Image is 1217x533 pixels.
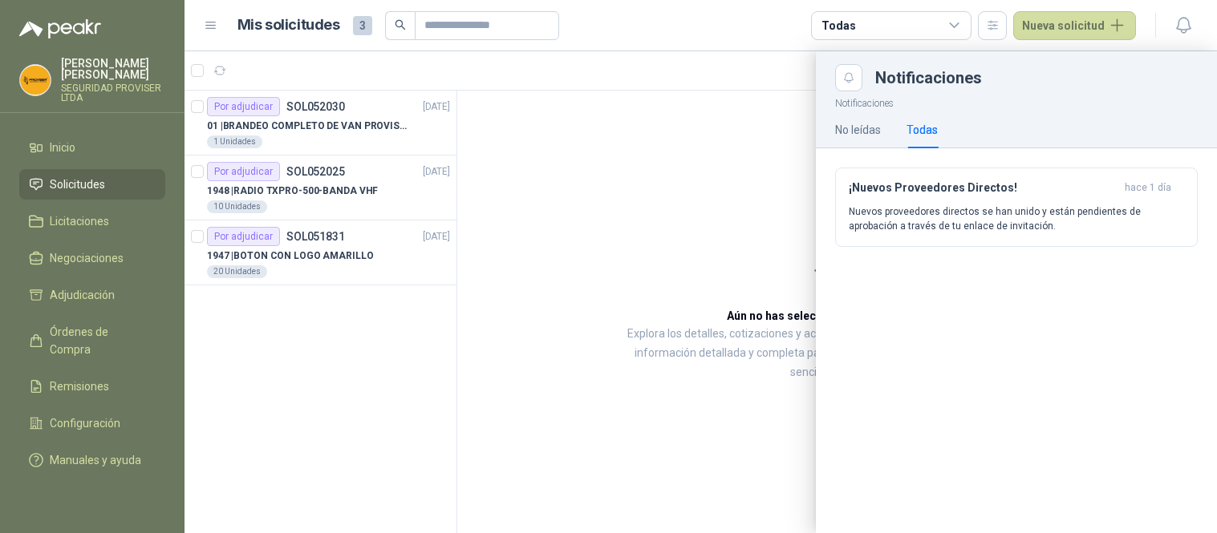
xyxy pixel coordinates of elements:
h3: ¡Nuevos Proveedores Directos! [849,181,1118,195]
button: Nueva solicitud [1013,11,1136,40]
span: Configuración [50,414,120,432]
img: Company Logo [20,65,51,95]
span: search [395,19,406,30]
a: Adjudicación [19,280,165,310]
a: Remisiones [19,371,165,402]
p: Nuevos proveedores directos se han unido y están pendientes de aprobación a través de tu enlace d... [849,204,1184,233]
div: Todas [907,121,938,139]
span: 3 [353,16,372,35]
span: Adjudicación [50,286,115,304]
button: Close [835,64,862,91]
span: Órdenes de Compra [50,323,150,358]
img: Logo peakr [19,19,101,38]
span: hace 1 día [1125,181,1171,195]
button: ¡Nuevos Proveedores Directos!hace 1 día Nuevos proveedores directos se han unido y están pendient... [835,168,1198,247]
div: Notificaciones [875,70,1198,86]
a: Licitaciones [19,206,165,236]
a: Inicio [19,132,165,163]
span: Manuales y ayuda [50,451,141,469]
a: Solicitudes [19,169,165,200]
p: SEGURIDAD PROVISER LTDA [61,83,165,103]
div: Todas [821,17,855,34]
a: Configuración [19,408,165,438]
span: Licitaciones [50,212,109,230]
span: Solicitudes [50,176,105,193]
span: Negociaciones [50,249,124,267]
h1: Mis solicitudes [237,14,340,37]
span: Inicio [50,139,75,156]
a: Negociaciones [19,243,165,273]
p: Notificaciones [816,91,1217,111]
a: Manuales y ayuda [19,445,165,475]
p: [PERSON_NAME] [PERSON_NAME] [61,58,165,80]
div: No leídas [835,121,881,139]
a: Órdenes de Compra [19,317,165,365]
span: Remisiones [50,378,109,395]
